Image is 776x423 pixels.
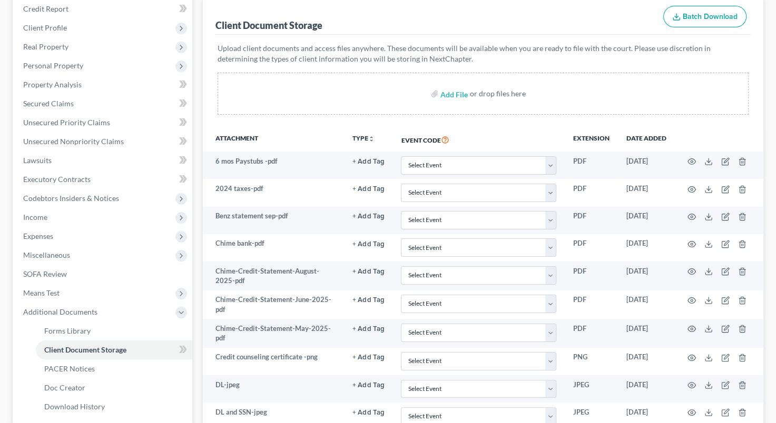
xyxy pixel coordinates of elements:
td: [DATE] [618,234,675,261]
div: or drop files here [470,88,526,99]
td: PDF [565,207,618,234]
span: SOFA Review [23,269,67,278]
i: unfold_more [368,136,374,142]
span: Forms Library [44,326,91,335]
span: Secured Claims [23,99,74,108]
td: Chime bank-pdf [203,234,344,261]
button: + Add Tag [352,186,384,193]
td: JPEG [565,375,618,402]
a: Client Document Storage [36,340,192,359]
button: + Add Tag [352,326,384,333]
button: + Add Tag [352,268,384,275]
td: PDF [565,234,618,261]
td: [DATE] [618,290,675,319]
td: [DATE] [618,207,675,234]
td: Benz statement sep-pdf [203,207,344,234]
div: Client Document Storage [215,19,322,32]
td: PDF [565,319,618,348]
td: [DATE] [618,375,675,402]
button: TYPEunfold_more [352,135,374,142]
td: DL-jpeg [203,375,344,402]
a: Doc Creator [36,378,192,397]
a: + Add Tag [352,407,384,417]
span: Additional Documents [23,307,97,316]
a: + Add Tag [352,266,384,276]
span: Codebtors Insiders & Notices [23,194,119,203]
p: Upload client documents and access files anywhere. These documents will be available when you are... [218,43,749,64]
span: Download History [44,402,105,411]
button: + Add Tag [352,213,384,220]
span: Doc Creator [44,383,85,392]
td: [DATE] [618,348,675,375]
a: PACER Notices [36,359,192,378]
td: PDF [565,179,618,206]
a: Secured Claims [15,94,192,113]
span: Unsecured Nonpriority Claims [23,137,124,146]
button: + Add Tag [352,158,384,165]
span: Expenses [23,231,53,240]
th: Date added [618,127,675,152]
span: Batch Download [683,12,738,21]
span: PACER Notices [44,364,95,373]
td: 6 mos Paystubs -pdf [203,152,344,179]
td: PDF [565,261,618,290]
a: + Add Tag [352,324,384,334]
td: PDF [565,152,618,179]
a: Unsecured Priority Claims [15,113,192,132]
span: Means Test [23,288,60,297]
a: Property Analysis [15,75,192,94]
a: + Add Tag [352,352,384,362]
a: SOFA Review [15,265,192,284]
a: + Add Tag [352,211,384,221]
button: + Add Tag [352,241,384,248]
button: + Add Tag [352,409,384,416]
span: Unsecured Priority Claims [23,118,110,127]
th: Attachment [203,127,344,152]
a: + Add Tag [352,295,384,305]
button: Batch Download [663,6,746,28]
a: Unsecured Nonpriority Claims [15,132,192,151]
a: Executory Contracts [15,170,192,189]
td: Chime-Credit-Statement-August-2025-pdf [203,261,344,290]
span: Client Document Storage [44,345,126,354]
td: PNG [565,348,618,375]
span: Property Analysis [23,80,82,89]
span: Personal Property [23,61,83,70]
span: Client Profile [23,23,67,32]
a: + Add Tag [352,156,384,166]
td: Credit counseling certificate -png [203,348,344,375]
td: [DATE] [618,319,675,348]
td: [DATE] [618,179,675,206]
a: + Add Tag [352,184,384,194]
a: Forms Library [36,321,192,340]
td: [DATE] [618,261,675,290]
td: Chime-Credit-Statement-June-2025-pdf [203,290,344,319]
span: Income [23,213,47,221]
a: Lawsuits [15,151,192,170]
th: Event Code [392,127,565,152]
span: Executory Contracts [23,175,91,184]
a: Download History [36,397,192,416]
td: PDF [565,290,618,319]
a: + Add Tag [352,380,384,390]
td: [DATE] [618,152,675,179]
span: Lawsuits [23,156,52,165]
span: Miscellaneous [23,250,70,259]
button: + Add Tag [352,354,384,361]
td: Chime-Credit-Statement-May-2025-pdf [203,319,344,348]
button: + Add Tag [352,297,384,304]
th: Extension [565,127,618,152]
span: Credit Report [23,4,68,13]
a: + Add Tag [352,238,384,248]
button: + Add Tag [352,382,384,389]
td: 2024 taxes-pdf [203,179,344,206]
span: Real Property [23,42,68,51]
